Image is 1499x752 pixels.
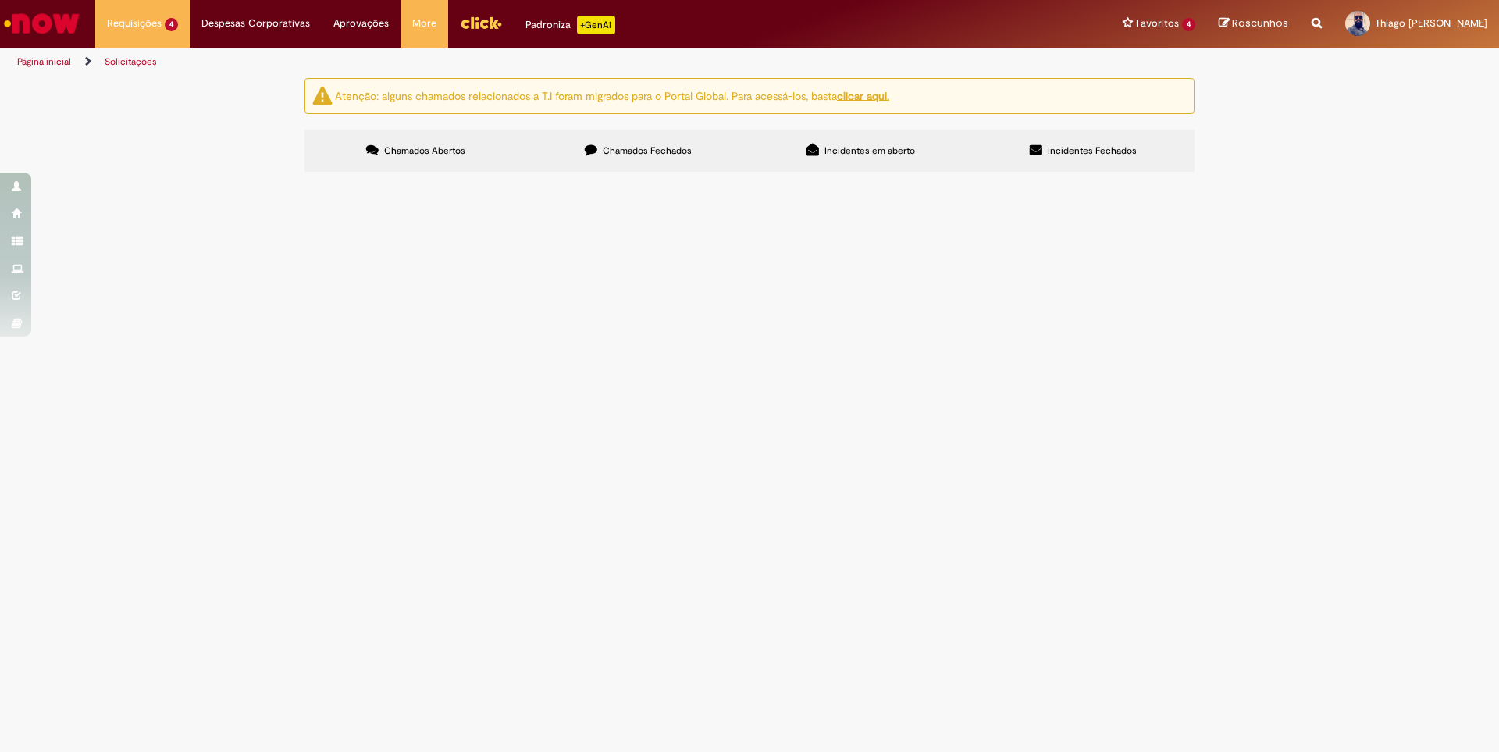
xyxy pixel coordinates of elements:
[525,16,615,34] div: Padroniza
[12,48,988,77] ul: Trilhas de página
[201,16,310,31] span: Despesas Corporativas
[1136,16,1179,31] span: Favoritos
[824,144,915,157] span: Incidentes em aberto
[165,18,178,31] span: 4
[1182,18,1195,31] span: 4
[603,144,692,157] span: Chamados Fechados
[837,88,889,102] a: clicar aqui.
[1048,144,1137,157] span: Incidentes Fechados
[1219,16,1288,31] a: Rascunhos
[577,16,615,34] p: +GenAi
[335,88,889,102] ng-bind-html: Atenção: alguns chamados relacionados a T.I foram migrados para o Portal Global. Para acessá-los,...
[412,16,436,31] span: More
[1375,16,1487,30] span: Thiago [PERSON_NAME]
[2,8,82,39] img: ServiceNow
[384,144,465,157] span: Chamados Abertos
[1232,16,1288,30] span: Rascunhos
[333,16,389,31] span: Aprovações
[17,55,71,68] a: Página inicial
[460,11,502,34] img: click_logo_yellow_360x200.png
[107,16,162,31] span: Requisições
[105,55,157,68] a: Solicitações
